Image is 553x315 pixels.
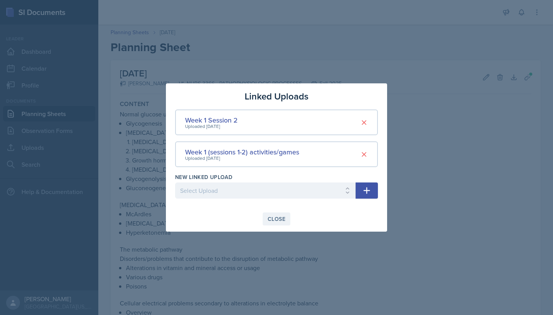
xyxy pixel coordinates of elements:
[185,115,238,125] div: Week 1 Session 2
[268,216,285,222] div: Close
[185,123,238,130] div: Uploaded [DATE]
[185,147,299,157] div: Week 1 (sessions 1-2) activities/games
[185,155,299,162] div: Uploaded [DATE]
[263,212,290,225] button: Close
[245,90,308,103] h3: Linked Uploads
[175,173,232,181] label: New Linked Upload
